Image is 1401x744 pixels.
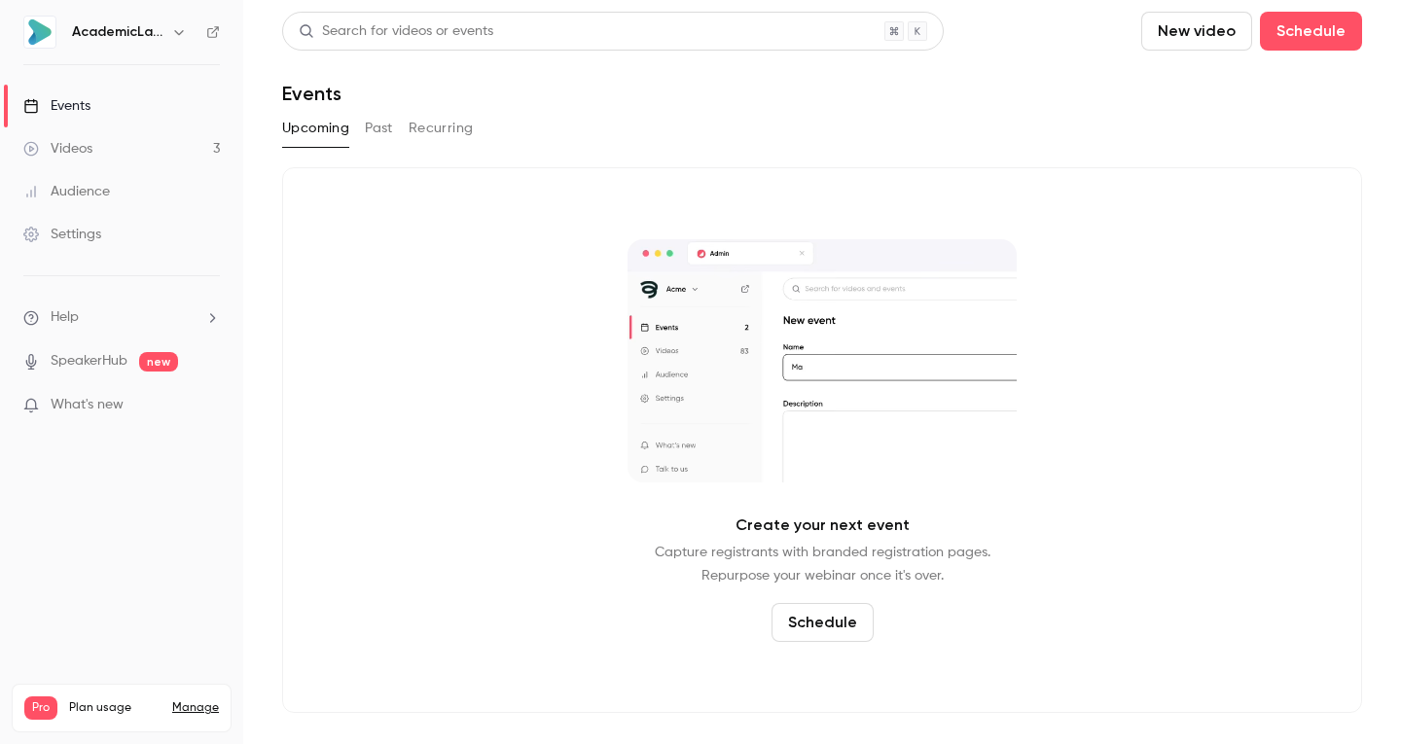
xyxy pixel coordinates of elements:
[282,113,349,144] button: Upcoming
[736,514,910,537] p: Create your next event
[23,307,220,328] li: help-dropdown-opener
[24,17,55,48] img: AcademicLabs
[197,397,220,414] iframe: Noticeable Trigger
[1141,12,1252,51] button: New video
[23,225,101,244] div: Settings
[51,351,127,372] a: SpeakerHub
[72,22,163,42] h6: AcademicLabs
[139,352,178,372] span: new
[69,700,161,716] span: Plan usage
[23,139,92,159] div: Videos
[51,395,124,415] span: What's new
[365,113,393,144] button: Past
[172,700,219,716] a: Manage
[282,82,341,105] h1: Events
[1260,12,1362,51] button: Schedule
[299,21,493,42] div: Search for videos or events
[409,113,474,144] button: Recurring
[24,696,57,720] span: Pro
[772,603,874,642] button: Schedule
[23,96,90,116] div: Events
[51,307,79,328] span: Help
[23,182,110,201] div: Audience
[655,541,990,587] p: Capture registrants with branded registration pages. Repurpose your webinar once it's over.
